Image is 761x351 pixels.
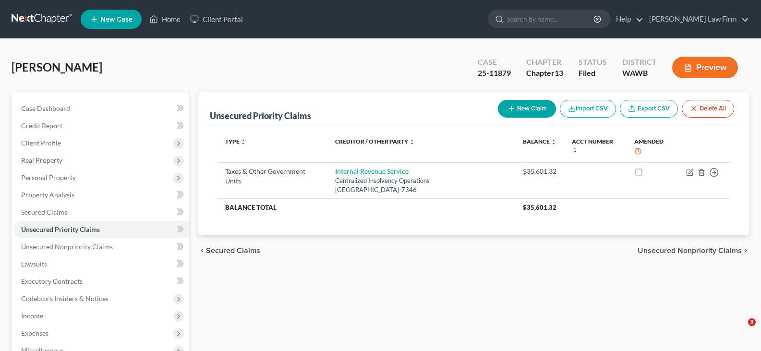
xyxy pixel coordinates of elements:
i: unfold_more [551,139,556,145]
span: Lawsuits [21,260,47,268]
a: Executory Contracts [13,273,189,290]
i: unfold_more [409,139,415,145]
a: Unsecured Nonpriority Claims [13,238,189,255]
span: Secured Claims [21,208,67,216]
a: Lawsuits [13,255,189,273]
span: Case Dashboard [21,104,70,112]
i: chevron_right [742,247,749,254]
span: Client Profile [21,139,61,147]
span: Property Analysis [21,191,74,199]
a: Credit Report [13,117,189,134]
a: Unsecured Priority Claims [13,221,189,238]
div: Chapter [526,68,563,79]
div: Case [478,57,511,68]
div: Status [579,57,607,68]
span: 13 [555,68,563,77]
i: unfold_more [572,147,578,153]
span: Secured Claims [206,247,260,254]
span: New Case [100,16,133,23]
div: Chapter [526,57,563,68]
span: Codebtors Insiders & Notices [21,294,109,303]
div: Centralized Insolvency Operations [GEOGRAPHIC_DATA]-7346 [335,176,508,194]
span: Income [21,312,43,320]
div: Filed [579,68,607,79]
a: Internal Revenue Service [335,167,409,175]
div: $35,601.32 [523,167,556,176]
a: Balance unfold_more [523,138,556,145]
span: Executory Contracts [21,277,83,285]
button: Delete All [682,100,734,118]
a: Home [145,11,185,28]
a: Property Analysis [13,186,189,204]
a: Secured Claims [13,204,189,221]
div: WAWB [622,68,657,79]
span: [PERSON_NAME] [12,60,102,74]
a: Client Portal [185,11,248,28]
button: Preview [672,57,738,78]
button: New Claim [498,100,556,118]
span: Unsecured Nonpriority Claims [638,247,742,254]
span: 3 [748,318,756,326]
span: Credit Report [21,121,62,130]
div: Taxes & Other Government Units [225,167,319,186]
th: Amended [627,132,678,162]
div: District [622,57,657,68]
a: [PERSON_NAME] Law Firm [644,11,749,28]
span: Unsecured Nonpriority Claims [21,242,113,251]
button: Unsecured Nonpriority Claims chevron_right [638,247,749,254]
i: unfold_more [241,139,246,145]
span: Expenses [21,329,48,337]
iframe: Intercom live chat [728,318,751,341]
button: Import CSV [560,100,616,118]
span: $35,601.32 [523,204,556,211]
span: Personal Property [21,173,76,182]
button: chevron_left Secured Claims [198,247,260,254]
th: Balance Total [217,199,515,216]
a: Case Dashboard [13,100,189,117]
a: Export CSV [620,100,678,118]
a: Creditor / Other Party unfold_more [335,138,415,145]
a: Help [611,11,643,28]
div: Unsecured Priority Claims [210,110,311,121]
i: chevron_left [198,247,206,254]
div: 25-11879 [478,68,511,79]
a: Type unfold_more [225,138,246,145]
input: Search by name... [507,10,595,28]
span: Real Property [21,156,62,164]
a: Acct Number unfold_more [572,138,613,153]
span: Unsecured Priority Claims [21,225,100,233]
